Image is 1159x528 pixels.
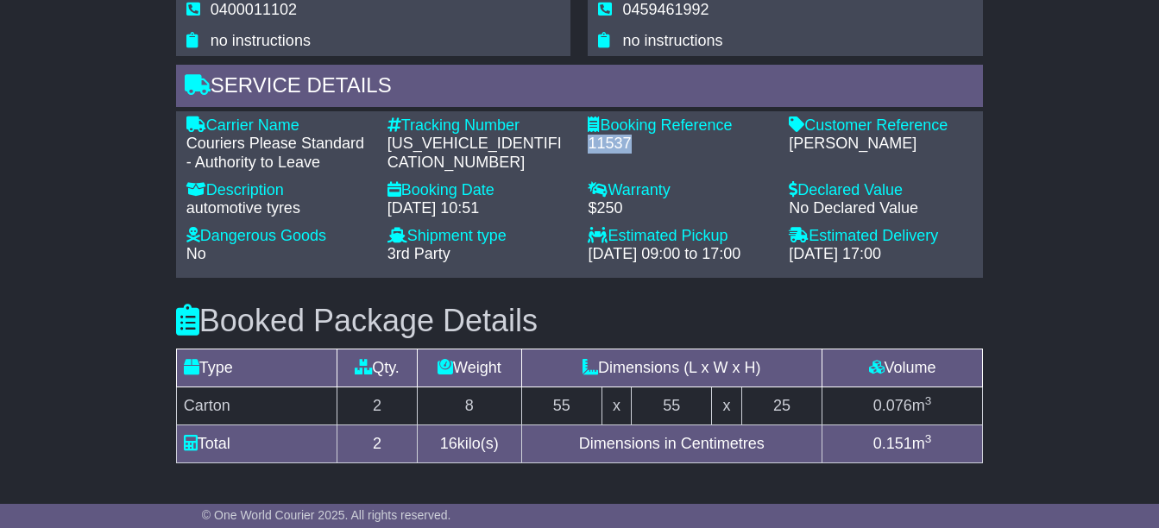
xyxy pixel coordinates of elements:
[521,349,822,387] td: Dimensions (L x W x H)
[176,387,337,424] td: Carton
[622,32,722,49] span: no instructions
[186,135,370,172] div: Couriers Please Standard - Authority to Leave
[387,181,571,200] div: Booking Date
[789,135,973,154] div: [PERSON_NAME]
[186,116,370,135] div: Carrier Name
[387,135,571,172] div: [US_VEHICLE_IDENTIFICATION_NUMBER]
[632,387,712,424] td: 55
[387,199,571,218] div: [DATE] 10:51
[925,394,932,407] sup: 3
[925,432,932,445] sup: 3
[211,32,311,49] span: no instructions
[622,1,709,18] span: 0459461992
[521,424,822,462] td: Dimensions in Centimetres
[337,387,417,424] td: 2
[337,349,417,387] td: Qty.
[176,424,337,462] td: Total
[588,116,772,135] div: Booking Reference
[873,397,912,414] span: 0.076
[387,227,571,246] div: Shipment type
[176,304,983,338] h3: Booked Package Details
[602,387,632,424] td: x
[418,424,522,462] td: kilo(s)
[186,199,370,218] div: automotive tyres
[521,387,602,424] td: 55
[211,1,297,18] span: 0400011102
[186,227,370,246] div: Dangerous Goods
[337,424,417,462] td: 2
[822,387,982,424] td: m
[789,227,973,246] div: Estimated Delivery
[387,245,450,262] span: 3rd Party
[186,181,370,200] div: Description
[418,387,522,424] td: 8
[202,508,451,522] span: © One World Courier 2025. All rights reserved.
[741,387,822,424] td: 25
[588,135,772,154] div: 11537
[588,199,772,218] div: $250
[418,349,522,387] td: Weight
[712,387,742,424] td: x
[588,227,772,246] div: Estimated Pickup
[440,435,457,452] span: 16
[789,181,973,200] div: Declared Value
[873,435,912,452] span: 0.151
[822,349,982,387] td: Volume
[588,245,772,264] div: [DATE] 09:00 to 17:00
[186,245,206,262] span: No
[789,199,973,218] div: No Declared Value
[387,116,571,135] div: Tracking Number
[176,349,337,387] td: Type
[176,65,983,111] div: Service Details
[789,245,973,264] div: [DATE] 17:00
[789,116,973,135] div: Customer Reference
[822,424,982,462] td: m
[588,181,772,200] div: Warranty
